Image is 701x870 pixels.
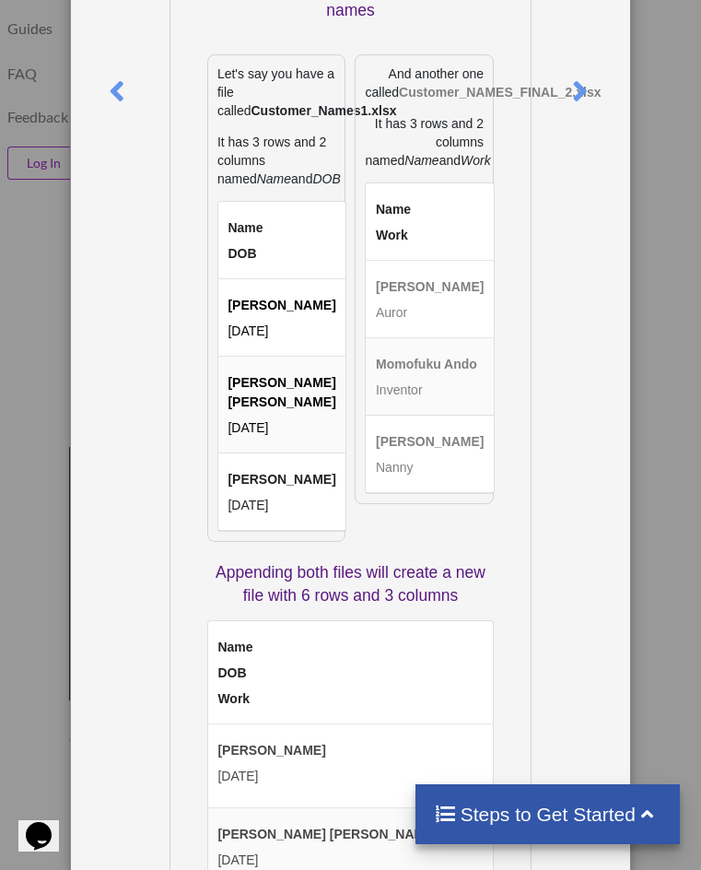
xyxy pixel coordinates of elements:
[366,429,493,454] td: [PERSON_NAME]
[207,561,494,607] p: Appending both files will create a new file with 6 rows and 3 columns
[217,133,336,188] p: It has 3 rows and 2 columns named and
[208,686,493,711] th: Work
[251,103,396,118] b: Customer_Names1.xlsx
[366,454,493,480] td: Nanny
[218,292,345,318] td: [PERSON_NAME]
[312,171,340,186] i: DOB
[366,274,493,300] td: [PERSON_NAME]
[218,241,345,266] th: DOB
[399,85,601,100] b: Customer_NAMES_FINAL_2.xlsx
[208,660,493,686] th: DOB
[208,821,493,847] td: [PERSON_NAME] [PERSON_NAME]
[461,153,491,168] i: Work
[434,803,661,826] h4: Steps to Get Started
[218,318,345,344] td: [DATE]
[366,196,493,222] th: Name
[366,351,493,377] td: Momofuku Ando
[218,370,345,415] td: [PERSON_NAME] [PERSON_NAME]
[217,65,336,120] p: Let's say you have a file called
[218,415,345,441] td: [DATE]
[257,171,291,186] i: Name
[365,65,484,101] p: And another one called
[208,634,493,660] th: Name
[366,222,493,248] th: Work
[208,737,493,763] td: [PERSON_NAME]
[218,492,345,518] td: [DATE]
[218,466,345,492] td: [PERSON_NAME]
[404,153,438,168] i: Name
[218,215,345,241] th: Name
[365,114,484,170] p: It has 3 rows and 2 columns named and
[366,300,493,325] td: Auror
[18,796,77,852] iframe: chat widget
[208,763,493,789] td: [DATE]
[366,377,493,403] td: Inventor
